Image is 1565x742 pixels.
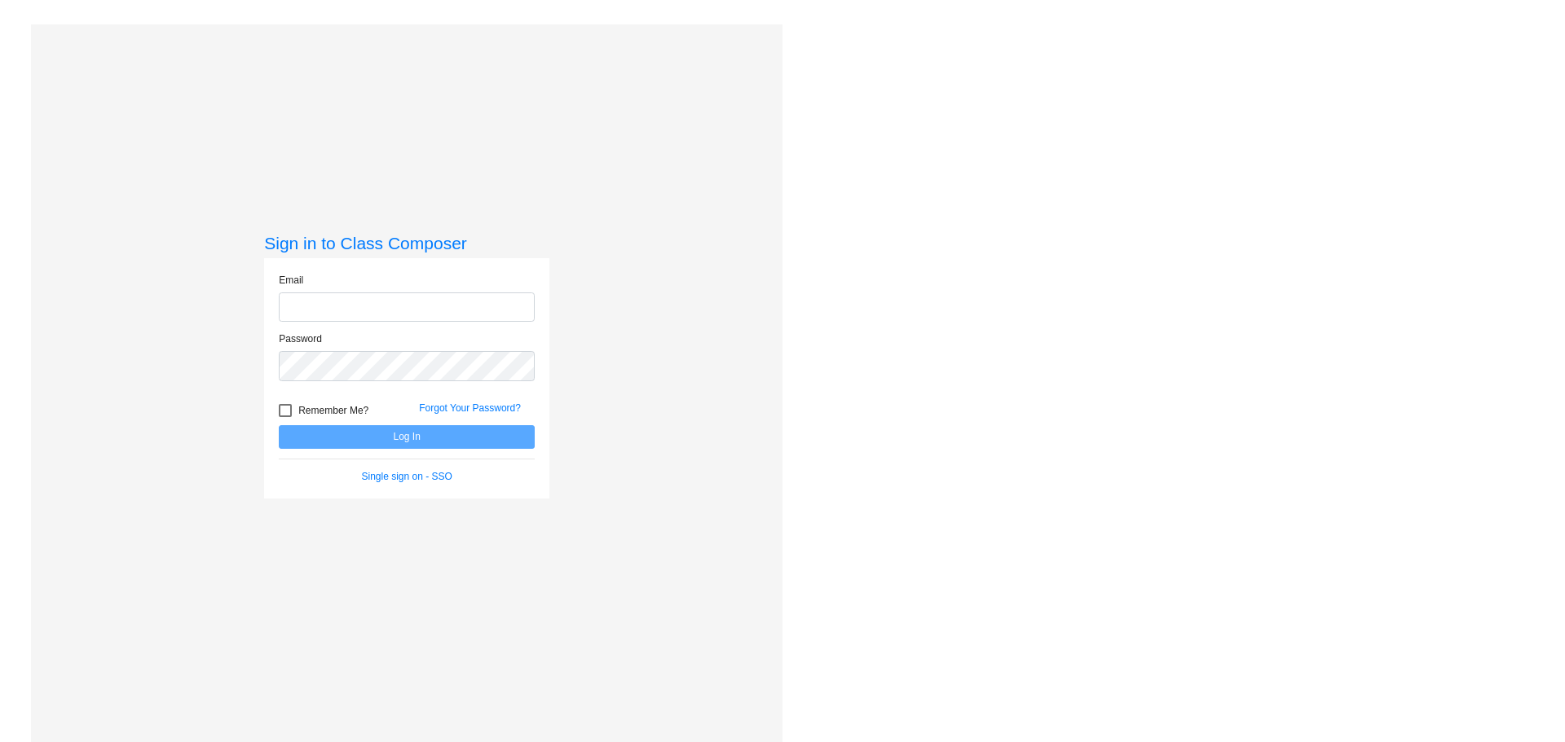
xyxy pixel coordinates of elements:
button: Log In [279,425,535,449]
label: Password [279,331,322,346]
h3: Sign in to Class Composer [264,233,549,253]
label: Email [279,273,303,288]
span: Remember Me? [298,401,368,420]
a: Forgot Your Password? [419,402,521,414]
a: Single sign on - SSO [362,471,452,482]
